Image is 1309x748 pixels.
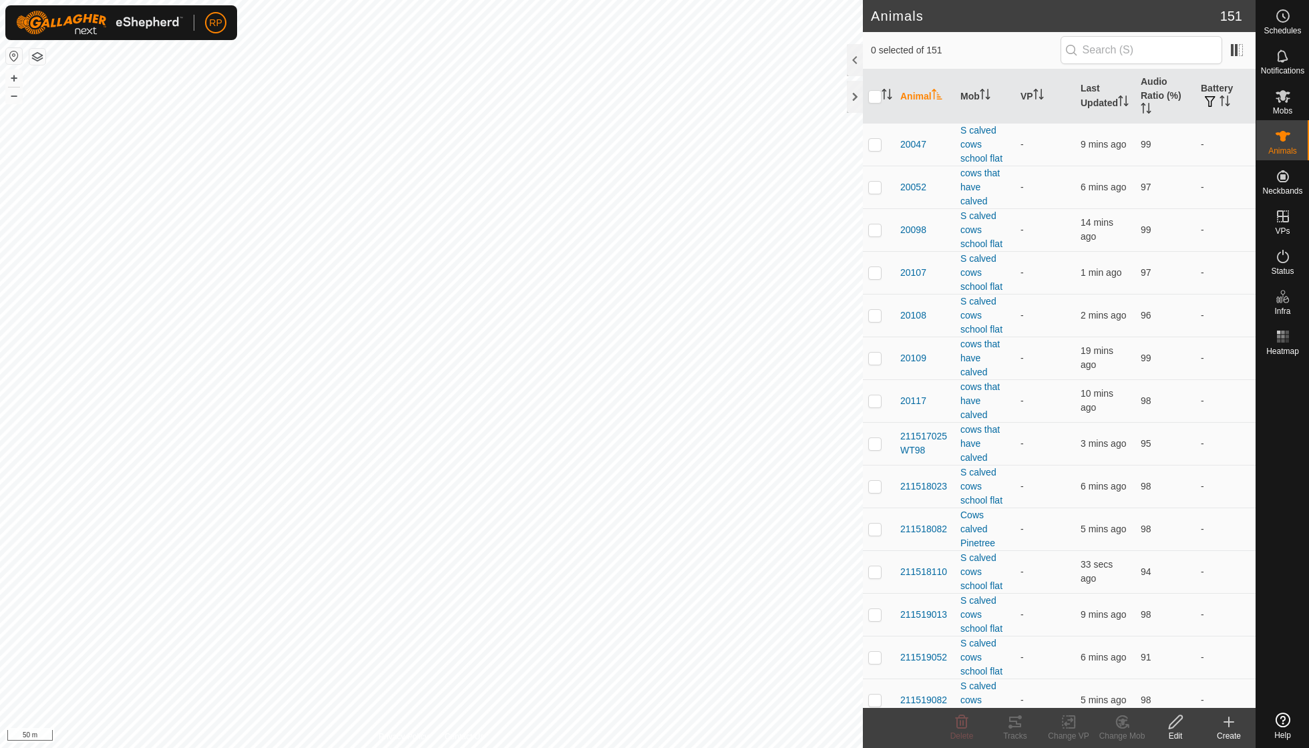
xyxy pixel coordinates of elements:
span: 26 Sep 2025 at 6:35 AM [1081,139,1126,150]
span: 94 [1141,566,1151,577]
p-sorticon: Activate to sort [980,91,990,102]
span: Mobs [1273,107,1292,115]
div: cows that have calved [960,337,1010,379]
span: 26 Sep 2025 at 6:37 AM [1081,652,1126,663]
th: Mob [955,69,1015,124]
td: - [1195,679,1256,721]
app-display-virtual-paddock-transition: - [1020,695,1024,705]
span: 98 [1141,695,1151,705]
td: - [1195,636,1256,679]
app-display-virtual-paddock-transition: - [1020,182,1024,192]
app-display-virtual-paddock-transition: - [1020,566,1024,577]
div: Cows calved Pinetree [960,508,1010,550]
div: S calved cows school flat [960,209,1010,251]
span: 26 Sep 2025 at 6:44 AM [1081,559,1113,584]
button: Map Layers [29,49,45,65]
app-display-virtual-paddock-transition: - [1020,524,1024,534]
span: 26 Sep 2025 at 6:38 AM [1081,182,1126,192]
span: 20052 [900,180,926,194]
a: Help [1256,707,1309,745]
span: 26 Sep 2025 at 6:34 AM [1081,388,1113,413]
span: Notifications [1261,67,1304,75]
p-sorticon: Activate to sort [1220,98,1230,108]
p-sorticon: Activate to sort [1141,105,1151,116]
th: Last Updated [1075,69,1135,124]
td: - [1195,251,1256,294]
div: S calved cows school flat [960,594,1010,636]
span: Delete [950,731,974,741]
div: S calved cows school flat [960,124,1010,166]
span: Heatmap [1266,347,1299,355]
div: S calved cows school flat [960,636,1010,679]
span: 26 Sep 2025 at 6:41 AM [1081,438,1126,449]
span: 26 Sep 2025 at 6:35 AM [1081,609,1126,620]
span: 99 [1141,139,1151,150]
span: 211519013 [900,608,947,622]
span: 99 [1141,353,1151,363]
span: 20117 [900,394,926,408]
h2: Animals [871,8,1220,24]
span: 26 Sep 2025 at 6:39 AM [1081,524,1126,534]
span: 97 [1141,267,1151,278]
span: 211518082 [900,522,947,536]
th: Audio Ratio (%) [1135,69,1195,124]
span: 98 [1141,481,1151,492]
div: Edit [1149,730,1202,742]
span: 0 selected of 151 [871,43,1061,57]
p-sorticon: Activate to sort [932,91,942,102]
span: 26 Sep 2025 at 6:42 AM [1081,310,1126,321]
app-display-virtual-paddock-transition: - [1020,609,1024,620]
span: 151 [1220,6,1242,26]
span: 98 [1141,524,1151,534]
div: S calved cows school flat [960,465,1010,508]
span: Help [1274,731,1291,739]
span: Status [1271,267,1294,275]
div: Tracks [988,730,1042,742]
span: Animals [1268,147,1297,155]
span: 211519052 [900,650,947,665]
div: S calved cows school flat [960,295,1010,337]
app-display-virtual-paddock-transition: - [1020,224,1024,235]
span: 20098 [900,223,926,237]
span: VPs [1275,227,1290,235]
td: - [1195,337,1256,379]
td: - [1195,508,1256,550]
td: - [1195,123,1256,166]
span: 98 [1141,395,1151,406]
span: 20108 [900,309,926,323]
span: 20107 [900,266,926,280]
app-display-virtual-paddock-transition: - [1020,438,1024,449]
td: - [1195,422,1256,465]
th: Animal [895,69,955,124]
span: Schedules [1264,27,1301,35]
app-display-virtual-paddock-transition: - [1020,353,1024,363]
span: 26 Sep 2025 at 6:38 AM [1081,481,1126,492]
div: S calved cows school flat [960,679,1010,721]
span: Neckbands [1262,187,1302,195]
div: Change VP [1042,730,1095,742]
button: Reset Map [6,48,22,64]
input: Search (S) [1061,36,1222,64]
span: 211517025WT98 [900,429,950,457]
app-display-virtual-paddock-transition: - [1020,139,1024,150]
td: - [1195,465,1256,508]
td: - [1195,379,1256,422]
button: – [6,87,22,104]
span: 26 Sep 2025 at 6:30 AM [1081,217,1113,242]
td: - [1195,294,1256,337]
span: 97 [1141,182,1151,192]
div: cows that have calved [960,380,1010,422]
app-display-virtual-paddock-transition: - [1020,395,1024,406]
th: Battery [1195,69,1256,124]
td: - [1195,208,1256,251]
p-sorticon: Activate to sort [882,91,892,102]
app-display-virtual-paddock-transition: - [1020,652,1024,663]
div: cows that have calved [960,423,1010,465]
td: - [1195,550,1256,593]
app-display-virtual-paddock-transition: - [1020,310,1024,321]
p-sorticon: Activate to sort [1118,98,1129,108]
div: Change Mob [1095,730,1149,742]
span: Infra [1274,307,1290,315]
span: 99 [1141,224,1151,235]
th: VP [1015,69,1075,124]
